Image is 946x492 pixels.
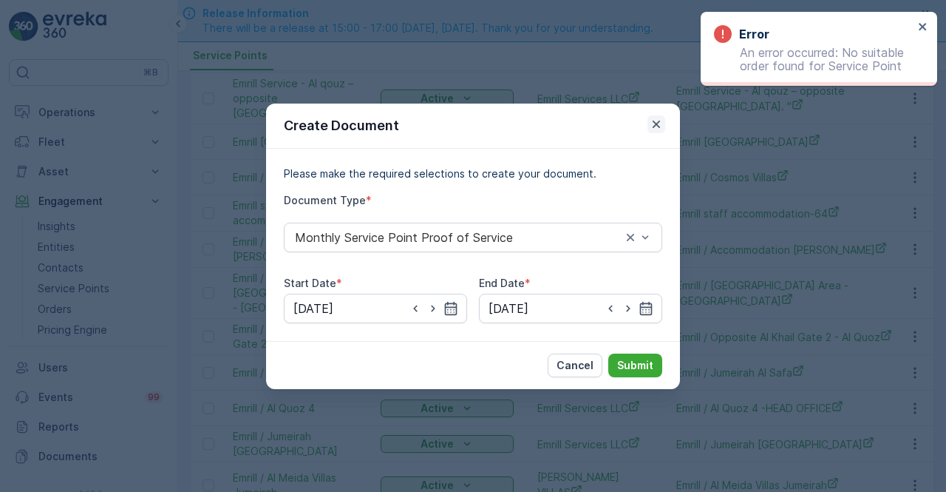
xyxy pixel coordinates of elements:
[608,354,662,377] button: Submit
[617,358,653,373] p: Submit
[714,46,913,73] p: An error occurred: No suitable order found for Service Point
[479,294,662,323] input: dd/mm/yyyy
[284,166,662,181] p: Please make the required selections to create your document.
[548,354,602,377] button: Cancel
[284,115,399,136] p: Create Document
[284,277,336,289] label: Start Date
[284,194,366,206] label: Document Type
[918,21,928,35] button: close
[479,277,525,289] label: End Date
[739,25,769,43] h3: Error
[284,294,467,323] input: dd/mm/yyyy
[557,358,593,373] p: Cancel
